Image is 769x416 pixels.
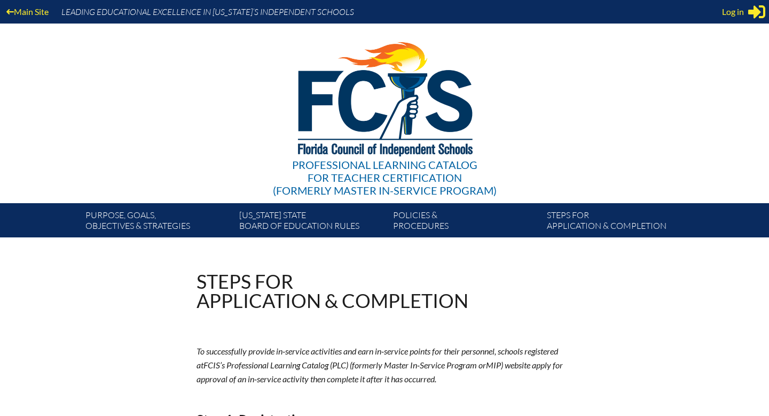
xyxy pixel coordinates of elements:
a: Purpose, goals,objectives & strategies [81,207,235,237]
div: Professional Learning Catalog (formerly Master In-service Program) [273,158,497,197]
a: Policies &Procedures [389,207,543,237]
svg: Sign in or register [748,3,765,20]
img: FCISlogo221.eps [274,24,495,170]
h1: Steps for application & completion [197,272,468,310]
a: Steps forapplication & completion [543,207,696,237]
span: Log in [722,5,744,18]
a: Professional Learning Catalog for Teacher Certification(formerly Master In-service Program) [269,21,501,199]
p: To successfully provide in-service activities and earn in-service points for their personnel, sch... [197,344,572,386]
span: for Teacher Certification [308,171,462,184]
span: PLC [332,360,346,370]
span: FCIS [203,360,220,370]
a: Main Site [2,4,53,19]
span: MIP [486,360,501,370]
a: [US_STATE] StateBoard of Education rules [235,207,389,237]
